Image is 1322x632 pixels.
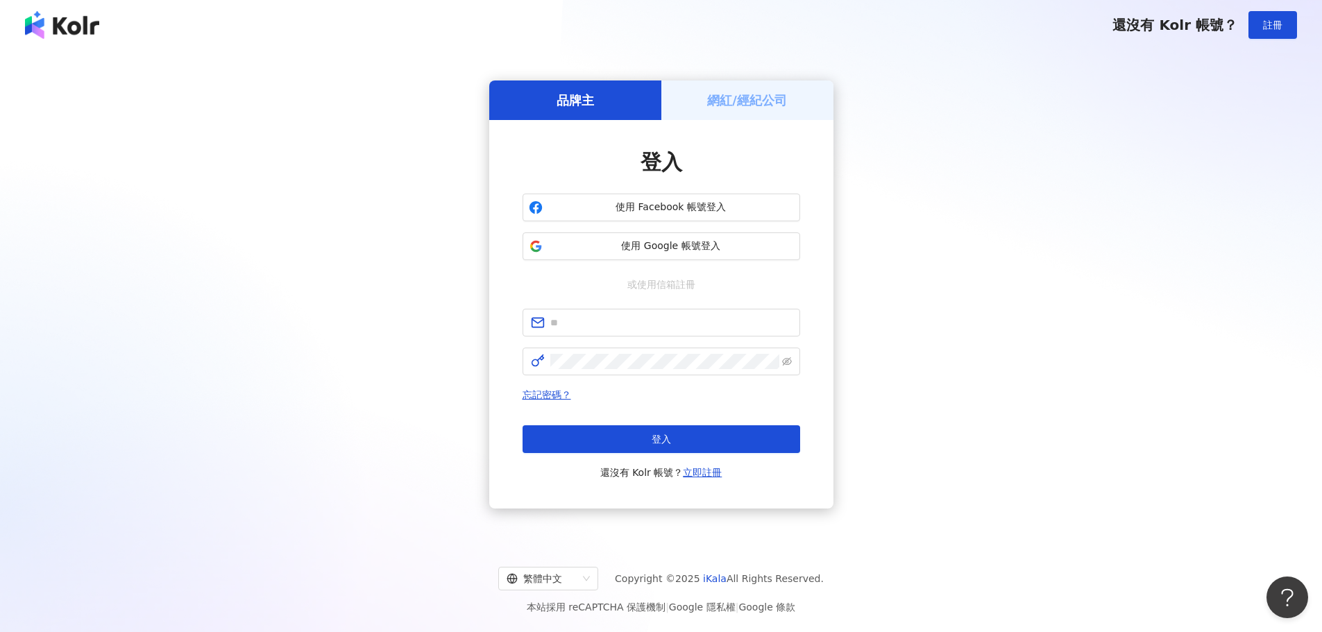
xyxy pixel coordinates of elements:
[738,601,795,613] a: Google 條款
[782,357,792,366] span: eye-invisible
[548,239,794,253] span: 使用 Google 帳號登入
[523,232,800,260] button: 使用 Google 帳號登入
[615,570,824,587] span: Copyright © 2025 All Rights Reserved.
[683,467,722,478] a: 立即註冊
[652,434,671,445] span: 登入
[523,194,800,221] button: 使用 Facebook 帳號登入
[707,92,787,109] h5: 網紅/經紀公司
[666,601,669,613] span: |
[600,464,722,481] span: 還沒有 Kolr 帳號？
[736,601,739,613] span: |
[1266,577,1308,618] iframe: Help Scout Beacon - Open
[1248,11,1297,39] button: 註冊
[1263,19,1282,31] span: 註冊
[1112,17,1237,33] span: 還沒有 Kolr 帳號？
[641,150,682,174] span: 登入
[618,277,705,292] span: 或使用信箱註冊
[507,567,577,590] div: 繁體中文
[527,599,795,615] span: 本站採用 reCAPTCHA 保護機制
[25,11,99,39] img: logo
[523,389,571,400] a: 忘記密碼？
[548,200,794,214] span: 使用 Facebook 帳號登入
[523,425,800,453] button: 登入
[703,573,727,584] a: iKala
[557,92,594,109] h5: 品牌主
[669,601,736,613] a: Google 隱私權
